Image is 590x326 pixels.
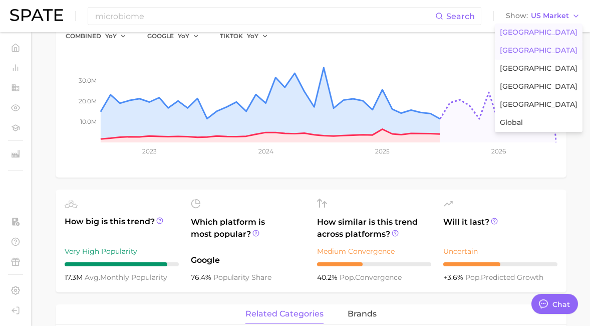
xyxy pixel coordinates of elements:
span: [GEOGRAPHIC_DATA] [500,82,577,91]
div: combined [66,30,133,42]
button: YoY [178,30,199,42]
abbr: popularity index [465,273,481,282]
span: +3.6% [443,273,465,282]
span: brands [348,309,377,318]
span: [GEOGRAPHIC_DATA] [500,100,577,109]
span: US Market [531,13,569,19]
img: SPATE [10,9,63,21]
div: 4 / 10 [317,262,431,266]
div: Very High Popularity [65,245,179,257]
span: YoY [105,32,117,40]
button: YoY [105,30,127,42]
input: Search here for a brand, industry, or ingredient [94,8,435,25]
span: Google [191,254,305,266]
div: 5 / 10 [443,262,557,266]
abbr: average [85,273,100,282]
span: How similar is this trend across platforms? [317,216,431,240]
span: [GEOGRAPHIC_DATA] [500,64,577,73]
span: 17.3m [65,273,85,282]
div: Medium Convergence [317,245,431,257]
span: monthly popularity [85,273,167,282]
span: [GEOGRAPHIC_DATA] [500,28,577,37]
span: YoY [247,32,258,40]
abbr: popularity index [340,273,355,282]
span: predicted growth [465,273,543,282]
span: Search [446,12,475,21]
span: Show [506,13,528,19]
span: Will it last? [443,216,557,240]
span: Which platform is most popular? [191,216,305,249]
tspan: 2023 [142,147,157,155]
tspan: 2026 [491,147,506,155]
div: TIKTOK [220,30,275,42]
span: YoY [178,32,189,40]
span: Global [500,118,523,127]
a: Log out. Currently logged in with e-mail addison@spate.nyc. [8,303,23,318]
button: ShowUS Market [503,10,582,23]
tspan: 2024 [258,147,273,155]
span: convergence [340,273,402,282]
span: 76.4% [191,273,213,282]
button: YoY [247,30,268,42]
span: 40.2% [317,273,340,282]
div: Uncertain [443,245,557,257]
span: popularity share [213,273,271,282]
div: ShowUS Market [495,24,582,132]
div: 9 / 10 [65,262,179,266]
span: related categories [245,309,324,318]
span: How big is this trend? [65,216,179,240]
div: GOOGLE [147,30,206,42]
span: [GEOGRAPHIC_DATA] [500,46,577,55]
tspan: 2025 [375,147,390,155]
